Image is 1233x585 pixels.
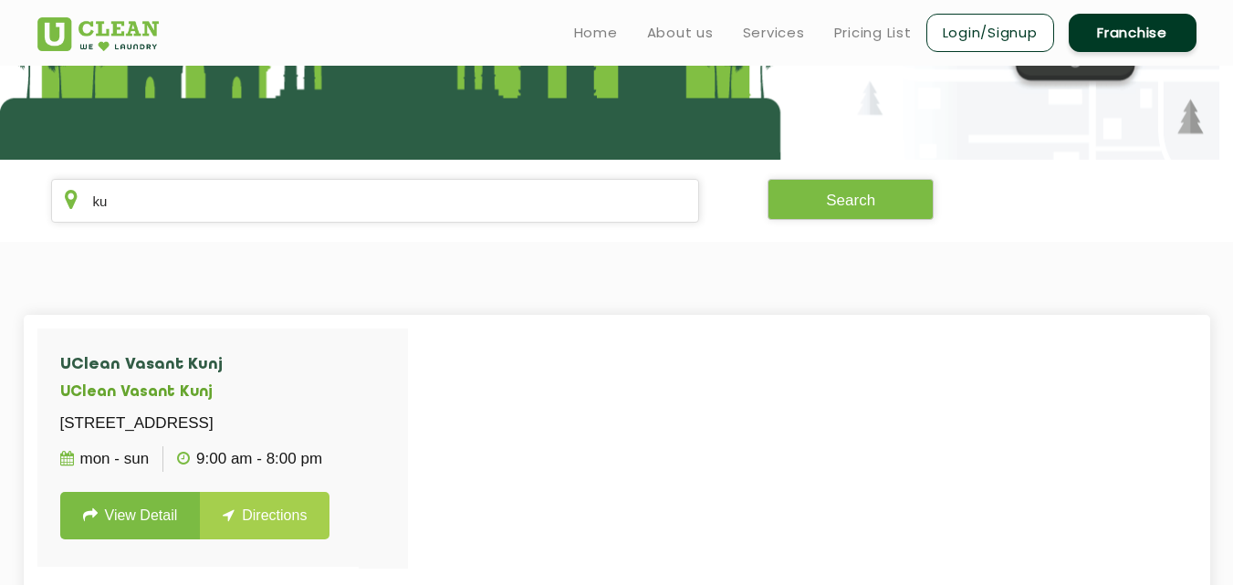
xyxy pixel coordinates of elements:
[1069,14,1196,52] a: Franchise
[574,22,618,44] a: Home
[60,384,337,402] h5: UClean Vasant Kunj
[51,179,700,223] input: Enter city/area/pin Code
[37,17,159,51] img: UClean Laundry and Dry Cleaning
[647,22,714,44] a: About us
[743,22,805,44] a: Services
[60,446,150,472] p: Mon - Sun
[60,492,201,539] a: View Detail
[768,179,934,220] button: Search
[200,492,329,539] a: Directions
[177,446,322,472] p: 9:00 AM - 8:00 PM
[60,356,337,374] h4: UClean Vasant Kunj
[834,22,912,44] a: Pricing List
[60,411,337,436] p: [STREET_ADDRESS]
[926,14,1054,52] a: Login/Signup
